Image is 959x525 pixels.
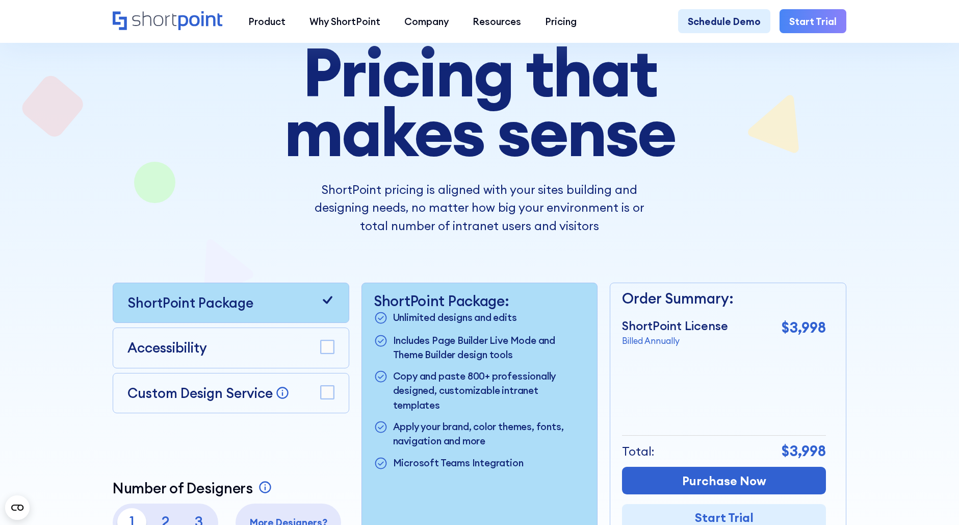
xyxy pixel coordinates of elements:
[393,369,585,412] p: Copy and paste 800+ professionally designed, customizable intranet templates
[473,14,521,29] div: Resources
[622,467,826,494] a: Purchase Now
[127,293,253,313] p: ShortPoint Package
[300,181,659,235] p: ShortPoint pricing is aligned with your sites building and designing needs, no matter how big you...
[678,9,770,33] a: Schedule Demo
[210,42,749,161] h1: Pricing that makes sense
[113,480,275,497] a: Number of Designers
[127,385,273,402] p: Custom Design Service
[374,293,585,310] p: ShortPoint Package:
[248,14,286,29] div: Product
[782,317,826,338] p: $3,998
[622,442,654,460] p: Total:
[533,9,588,33] a: Pricing
[236,9,297,33] a: Product
[127,338,207,358] p: Accessibility
[393,456,524,471] p: Microsoft Teams Integration
[404,14,449,29] div: Company
[622,317,728,335] p: ShortPoint License
[113,11,224,32] a: Home
[309,14,380,29] div: Why ShortPoint
[780,9,846,33] a: Start Trial
[775,407,959,525] iframe: Chat Widget
[622,335,728,347] p: Billed Annually
[393,310,517,326] p: Unlimited designs and edits
[393,419,585,448] p: Apply your brand, color themes, fonts, navigation and more
[622,288,826,309] p: Order Summary:
[392,9,460,33] a: Company
[393,333,585,362] p: Includes Page Builder Live Mode and Theme Builder design tools
[5,495,30,520] button: Open CMP widget
[545,14,577,29] div: Pricing
[113,480,253,497] p: Number of Designers
[297,9,392,33] a: Why ShortPoint
[460,9,533,33] a: Resources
